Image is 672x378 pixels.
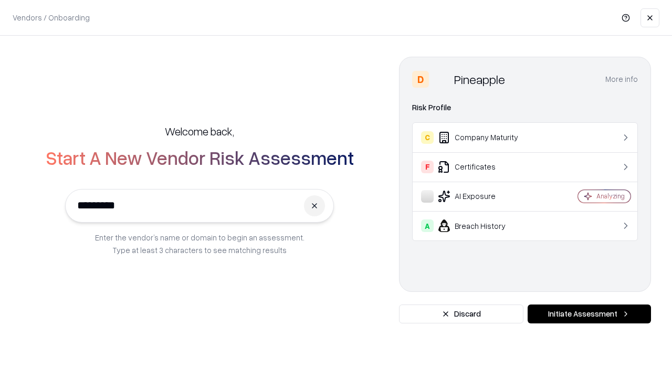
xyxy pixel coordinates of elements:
[421,219,547,232] div: Breach History
[596,192,625,201] div: Analyzing
[454,71,505,88] div: Pineapple
[421,161,434,173] div: F
[528,304,651,323] button: Initiate Assessment
[399,304,523,323] button: Discard
[412,71,429,88] div: D
[605,70,638,89] button: More info
[412,101,638,114] div: Risk Profile
[95,231,304,256] p: Enter the vendor’s name or domain to begin an assessment. Type at least 3 characters to see match...
[421,190,547,203] div: AI Exposure
[433,71,450,88] img: Pineapple
[165,124,234,139] h5: Welcome back,
[13,12,90,23] p: Vendors / Onboarding
[421,219,434,232] div: A
[421,131,547,144] div: Company Maturity
[46,147,354,168] h2: Start A New Vendor Risk Assessment
[421,131,434,144] div: C
[421,161,547,173] div: Certificates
